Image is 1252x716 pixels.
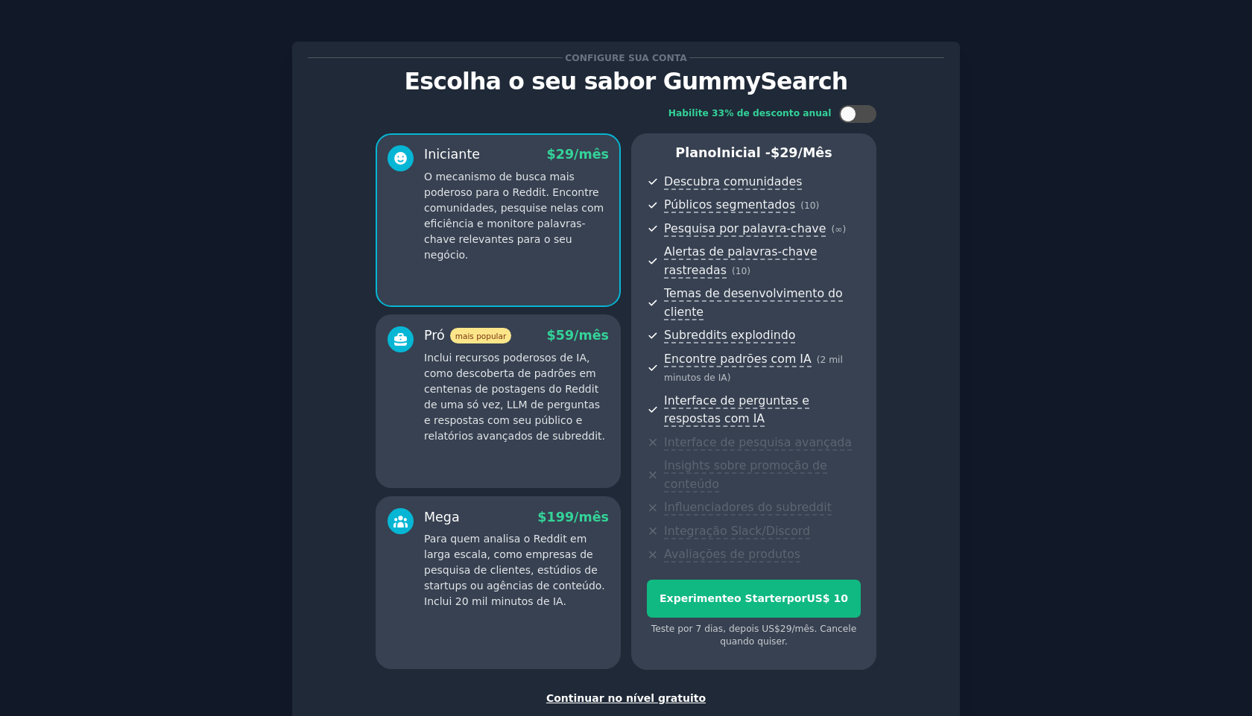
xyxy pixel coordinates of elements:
font: Iniciante [424,147,480,162]
font: Influenciadores do subreddit [664,500,832,514]
font: Interface de pesquisa avançada [664,435,852,449]
font: O mecanismo de busca mais poderoso para o Reddit. Encontre comunidades, pesquise nelas com eficiê... [424,171,604,261]
font: Integração Slack/Discord [664,524,810,538]
font: ( [800,200,804,211]
font: /mês [574,147,609,162]
font: 29 [780,145,797,160]
font: Continuar no nível gratuito [546,692,706,704]
button: Experimenteo StarterporUS$ 10 [647,580,861,618]
font: $ [771,145,780,160]
font: 10 [804,200,816,211]
font: Mega [424,510,460,525]
font: Para quem analisa o Reddit em larga escala, como empresas de pesquisa de clientes, estúdios de st... [424,533,605,607]
font: Interface de perguntas e respostas com IA [664,393,809,426]
font: ( [817,355,821,365]
font: Habilite 33% de desconto anual [668,108,832,118]
font: 199 [547,510,575,525]
font: Teste por 7 dias [651,624,724,634]
font: ) [816,200,820,211]
font: Avaliações de produtos [664,547,800,561]
font: ( [732,266,736,276]
font: ∞ [835,224,842,235]
font: , depois US$ [723,624,780,634]
font: Pró [424,328,445,343]
font: $ [537,510,546,525]
font: /mês [791,624,814,634]
font: Experimente [660,592,734,604]
font: Alertas de palavras-chave rastreadas [664,244,817,277]
font: Plano [675,145,716,160]
font: 10 [736,266,747,276]
font: Insights sobre promoção de conteúdo [664,458,827,491]
font: por [787,592,807,604]
font: /mês [798,145,832,160]
font: $ [547,147,556,162]
font: o Starter [734,592,787,604]
font: ( [831,224,835,235]
font: ) [747,266,750,276]
font: Subreddits explodindo [664,328,795,342]
font: 29 [556,147,574,162]
font: Escolha o seu sabor GummySearch [405,68,848,95]
font: ) [727,373,731,383]
font: 29 [780,624,792,634]
font: /mês [574,510,609,525]
font: Temas de desenvolvimento do cliente [664,286,843,319]
font: 2 mil minutos de IA [664,355,843,384]
font: Públicos segmentados [664,197,795,212]
font: ) [842,224,846,235]
font: Inicial - [716,145,771,160]
font: Inclui recursos poderosos de IA, como descoberta de padrões em centenas de postagens do Reddit de... [424,352,605,442]
font: Encontre padrões com IA [664,352,812,366]
font: Descubra comunidades [664,174,802,188]
font: Pesquisa por palavra-chave [664,221,826,235]
font: $ [547,328,556,343]
font: mais popular [455,332,506,340]
font: Configure sua conta [565,53,686,63]
font: 59 [556,328,574,343]
font: /mês [574,328,609,343]
font: US$ 10 [806,592,848,604]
